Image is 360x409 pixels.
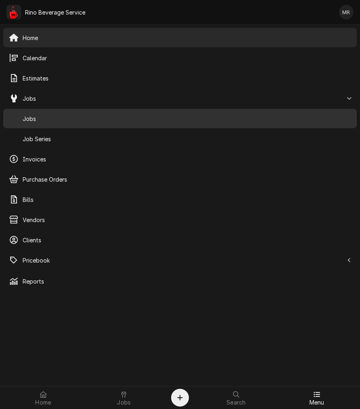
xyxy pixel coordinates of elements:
a: Purchase Orders [3,170,357,189]
span: Jobs [23,94,343,103]
span: Bills [23,195,351,204]
a: Jobs [3,109,357,128]
div: Rino Beverage Service's Avatar [6,5,21,19]
a: Jobs [84,388,164,407]
a: Invoices [3,149,357,169]
div: Melissa Rinehart's Avatar [339,5,354,19]
span: Jobs [23,114,351,123]
span: Home [35,399,51,406]
span: Calendar [23,54,351,62]
span: Invoices [23,155,351,163]
div: R [6,5,21,19]
a: Home [3,28,357,47]
a: Search [196,388,276,407]
a: Vendors [3,210,357,229]
span: Pricebook [23,256,343,265]
span: Menu [309,399,324,406]
span: Purchase Orders [23,175,351,184]
a: Go to Jobs [3,89,357,108]
span: Job Series [23,135,351,143]
button: Create Object [171,389,189,407]
a: Estimates [3,68,357,88]
a: Job Series [3,129,357,148]
a: Bills [3,190,357,209]
div: MR [339,5,354,19]
span: Search [227,399,246,406]
span: Jobs [117,399,131,406]
a: Go to Pricebook [3,250,357,270]
span: Estimates [23,74,351,83]
a: Reports [3,271,357,291]
a: Menu [277,388,357,407]
div: Rino Beverage Service [25,8,85,17]
span: Vendors [23,216,351,224]
a: Home [3,388,83,407]
span: Reports [23,277,351,286]
a: Clients [3,230,357,250]
span: Home [23,34,351,42]
span: Clients [23,236,351,244]
a: Calendar [3,48,357,68]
